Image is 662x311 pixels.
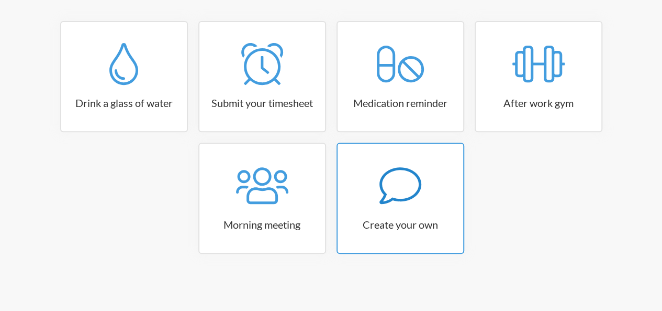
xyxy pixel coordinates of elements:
h3: After work gym [476,95,601,110]
h3: Morning meeting [199,217,325,232]
h3: Drink a glass of water [61,95,187,110]
h3: Create your own [338,217,463,232]
h3: Submit your timesheet [199,95,325,110]
h3: Medication reminder [338,95,463,110]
